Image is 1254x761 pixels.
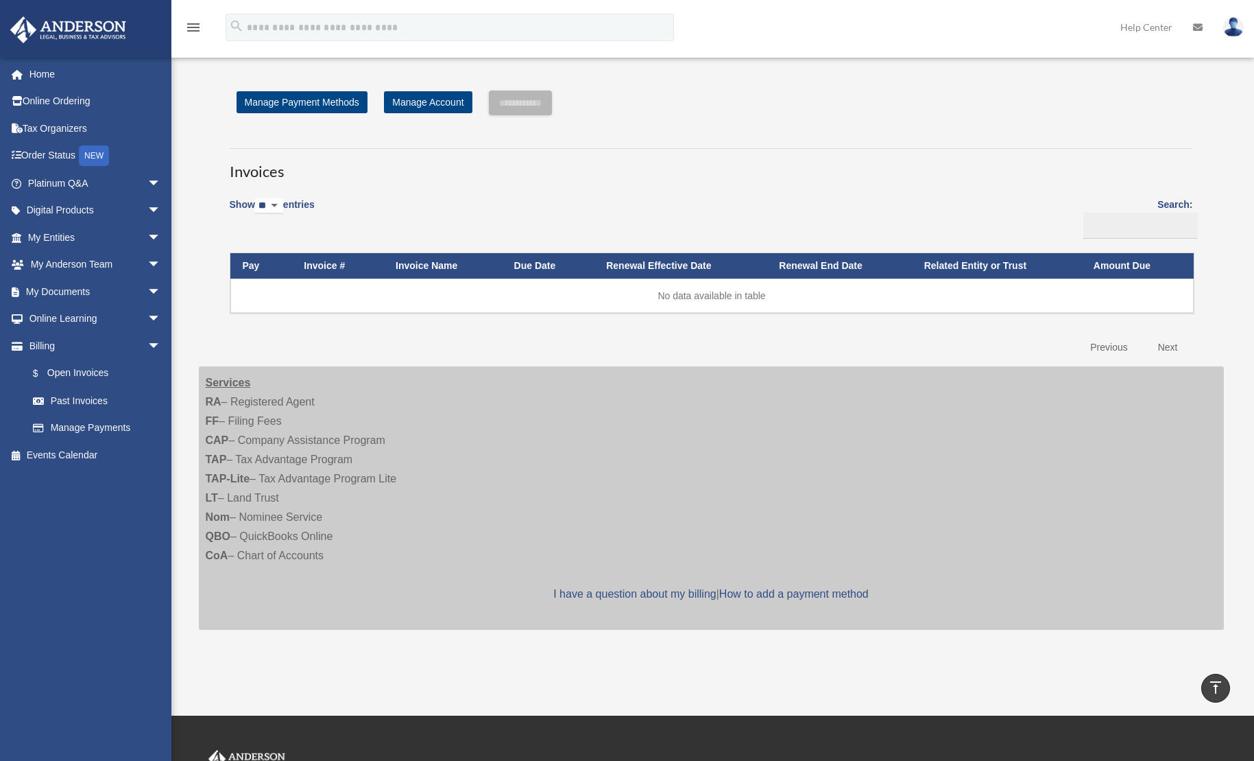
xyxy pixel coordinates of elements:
[10,305,182,333] a: Online Learningarrow_drop_down
[206,473,250,484] strong: TAP-Lite
[10,197,182,224] a: Digital Productsarrow_drop_down
[10,441,182,469] a: Events Calendar
[10,224,182,251] a: My Entitiesarrow_drop_down
[255,198,283,214] select: Showentries
[230,253,292,279] th: Pay: activate to sort column descending
[1207,679,1224,696] i: vertical_align_top
[206,550,228,561] strong: CoA
[767,253,911,279] th: Renewal End Date: activate to sort column ascending
[206,511,230,523] strong: Nom
[147,224,175,252] span: arrow_drop_down
[79,145,109,166] div: NEW
[19,360,168,388] a: $Open Invoices
[19,414,175,442] a: Manage Payments
[206,415,219,427] strong: FF
[10,169,182,197] a: Platinum Q&Aarrow_drop_down
[206,377,251,388] strong: Services
[147,278,175,306] span: arrow_drop_down
[1078,196,1193,239] label: Search:
[10,88,182,115] a: Online Ordering
[206,396,221,408] strong: RA
[40,365,47,382] span: $
[10,278,182,305] a: My Documentsarrow_drop_down
[1148,333,1188,362] a: Next
[147,169,175,198] span: arrow_drop_down
[1081,253,1194,279] th: Amount Due: activate to sort column ascending
[230,279,1194,313] td: No data available in table
[206,530,230,542] strong: QBO
[199,366,1224,630] div: – Registered Agent – Filing Fees – Company Assistance Program – Tax Advantage Program – Tax Advan...
[229,19,244,34] i: search
[384,91,472,113] a: Manage Account
[502,253,594,279] th: Due Date: activate to sort column ascending
[19,387,175,414] a: Past Invoices
[206,434,229,446] strong: CAP
[383,253,502,279] th: Invoice Name: activate to sort column ascending
[1223,17,1244,37] img: User Pic
[719,588,869,600] a: How to add a payment method
[1080,333,1137,362] a: Previous
[206,492,218,504] strong: LT
[1083,213,1198,239] input: Search:
[230,148,1193,183] h3: Invoices
[230,196,315,228] label: Show entries
[206,585,1217,604] p: |
[147,197,175,225] span: arrow_drop_down
[10,332,175,360] a: Billingarrow_drop_down
[147,251,175,279] span: arrow_drop_down
[912,253,1081,279] th: Related Entity or Trust: activate to sort column ascending
[594,253,767,279] th: Renewal Effective Date: activate to sort column ascending
[10,115,182,142] a: Tax Organizers
[291,253,383,279] th: Invoice #: activate to sort column ascending
[10,142,182,170] a: Order StatusNEW
[185,24,202,36] a: menu
[6,16,130,43] img: Anderson Advisors Platinum Portal
[147,305,175,333] span: arrow_drop_down
[185,19,202,36] i: menu
[1201,674,1230,703] a: vertical_align_top
[237,91,367,113] a: Manage Payment Methods
[206,454,227,465] strong: TAP
[147,332,175,360] span: arrow_drop_down
[553,588,716,600] a: I have a question about my billing
[10,60,182,88] a: Home
[10,251,182,279] a: My Anderson Teamarrow_drop_down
